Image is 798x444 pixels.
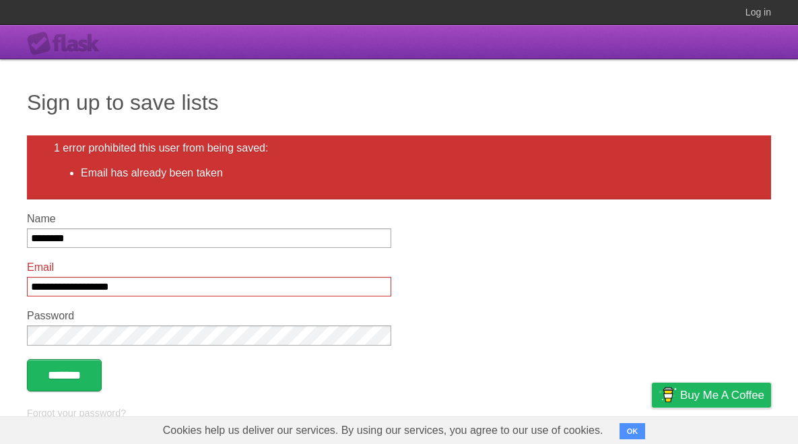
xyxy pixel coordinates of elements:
[27,32,108,56] div: Flask
[620,423,646,439] button: OK
[27,310,391,322] label: Password
[27,408,126,418] a: Forgot your password?
[27,213,391,225] label: Name
[149,417,617,444] span: Cookies help us deliver our services. By using our services, you agree to our use of cookies.
[27,86,771,119] h1: Sign up to save lists
[659,383,677,406] img: Buy me a coffee
[81,165,744,181] li: Email has already been taken
[680,383,764,407] span: Buy me a coffee
[27,261,391,274] label: Email
[54,142,744,154] h2: 1 error prohibited this user from being saved:
[652,383,771,408] a: Buy me a coffee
